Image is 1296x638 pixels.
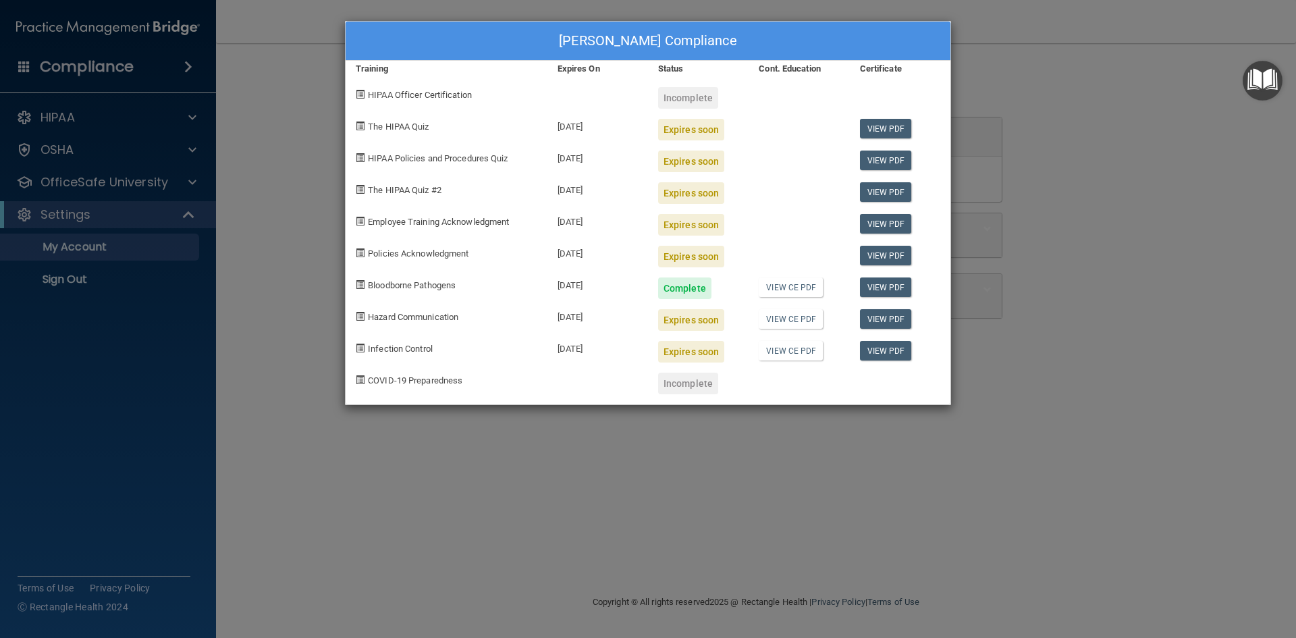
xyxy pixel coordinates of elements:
span: Bloodborne Pathogens [368,280,456,290]
div: [DATE] [547,236,648,267]
span: Employee Training Acknowledgment [368,217,509,227]
span: Policies Acknowledgment [368,248,468,259]
div: [DATE] [547,331,648,363]
div: Training [346,61,547,77]
a: View PDF [860,119,912,138]
div: Certificate [850,61,950,77]
button: Open Resource Center [1243,61,1282,101]
div: Status [648,61,749,77]
iframe: Drift Widget Chat Controller [1061,542,1280,596]
a: View PDF [860,309,912,329]
div: Expires soon [658,341,724,363]
div: [DATE] [547,140,648,172]
span: HIPAA Officer Certification [368,90,472,100]
a: View PDF [860,277,912,297]
span: COVID-19 Preparedness [368,375,462,386]
div: Expires soon [658,246,724,267]
span: The HIPAA Quiz #2 [368,185,441,195]
div: Expires On [547,61,648,77]
div: [DATE] [547,172,648,204]
div: [DATE] [547,109,648,140]
div: Cont. Education [749,61,849,77]
div: Incomplete [658,87,718,109]
a: View CE PDF [759,341,823,361]
a: View CE PDF [759,277,823,297]
a: View PDF [860,246,912,265]
a: View PDF [860,151,912,170]
a: View PDF [860,182,912,202]
span: Hazard Communication [368,312,458,322]
a: View PDF [860,341,912,361]
div: Expires soon [658,182,724,204]
span: HIPAA Policies and Procedures Quiz [368,153,508,163]
div: Expires soon [658,119,724,140]
div: Expires soon [658,214,724,236]
div: [DATE] [547,204,648,236]
a: View PDF [860,214,912,234]
span: The HIPAA Quiz [368,122,429,132]
div: Incomplete [658,373,718,394]
a: View CE PDF [759,309,823,329]
div: Expires soon [658,309,724,331]
div: [PERSON_NAME] Compliance [346,22,950,61]
div: Expires soon [658,151,724,172]
span: Infection Control [368,344,433,354]
div: [DATE] [547,267,648,299]
div: Complete [658,277,711,299]
div: [DATE] [547,299,648,331]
